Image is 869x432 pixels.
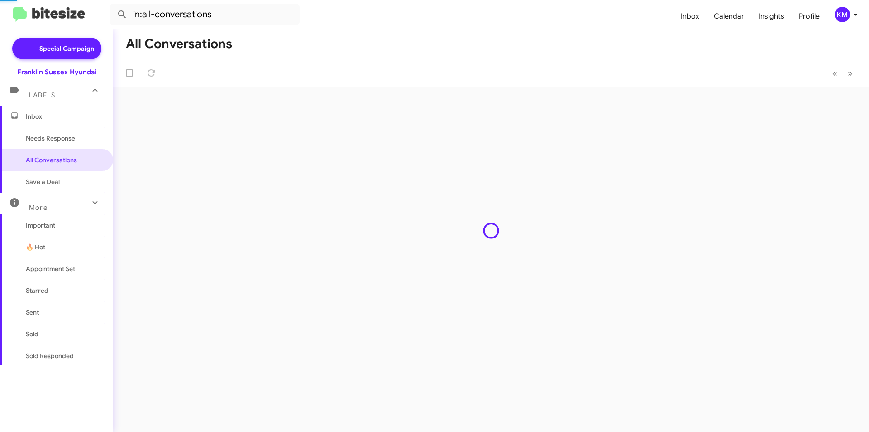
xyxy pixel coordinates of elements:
span: Labels [29,91,55,99]
span: Save a Deal [26,177,60,186]
span: Special Campaign [39,44,94,53]
span: More [29,204,48,212]
a: Insights [751,3,792,29]
a: Calendar [707,3,751,29]
div: KM [835,7,850,22]
a: Profile [792,3,827,29]
span: Sold Responded [26,351,74,360]
span: Inbox [26,112,103,121]
span: All Conversations [26,155,77,165]
span: Sold [26,330,38,339]
span: « [832,68,837,79]
span: Appointment Set [26,264,75,273]
h1: All Conversations [126,37,232,51]
button: Previous [827,64,843,83]
span: 🔥 Hot [26,243,45,252]
button: KM [827,7,859,22]
span: Sent [26,308,39,317]
span: Needs Response [26,134,103,143]
a: Special Campaign [12,38,101,59]
span: Starred [26,286,48,295]
span: Important [26,221,103,230]
nav: Page navigation example [827,64,858,83]
span: » [848,68,853,79]
a: Inbox [673,3,707,29]
input: Search [110,4,300,25]
button: Next [842,64,858,83]
div: Franklin Sussex Hyundai [17,68,96,77]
